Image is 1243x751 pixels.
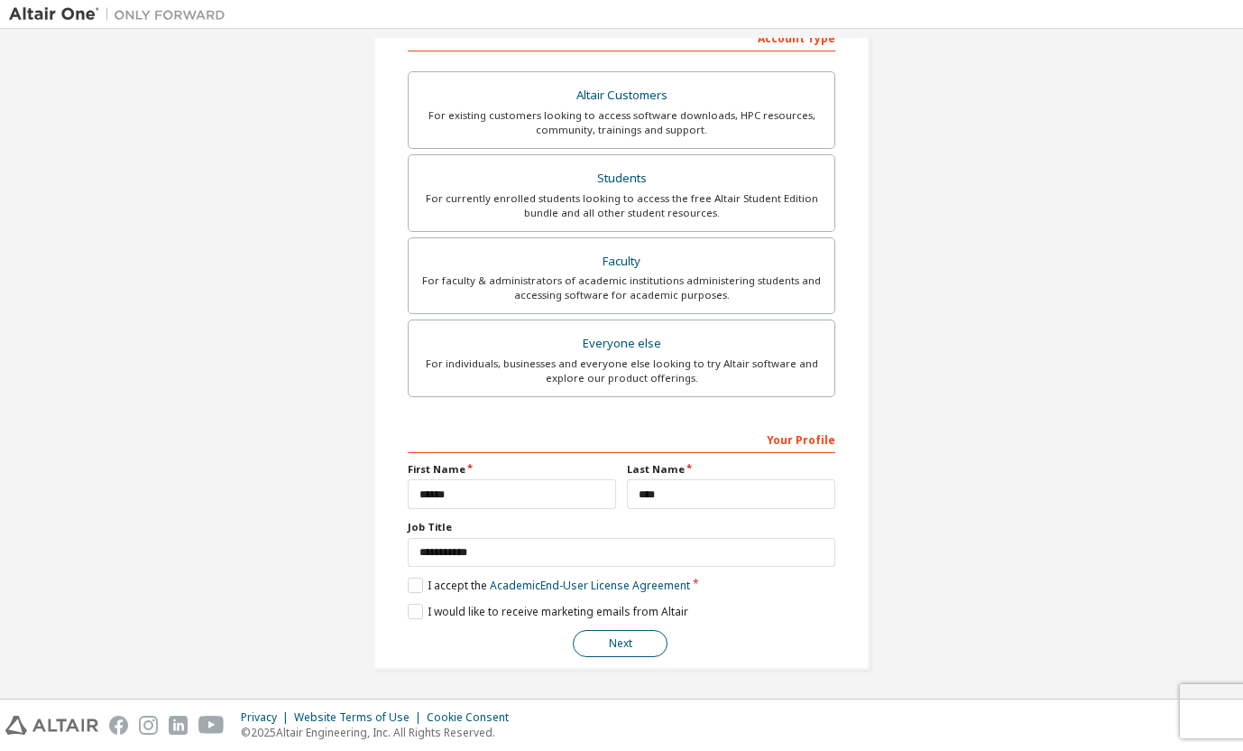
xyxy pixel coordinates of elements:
img: Altair One [9,5,235,23]
div: For currently enrolled students looking to access the free Altair Student Edition bundle and all ... [419,191,824,220]
div: For faculty & administrators of academic institutions administering students and accessing softwa... [419,274,824,302]
button: Next [573,630,668,657]
label: I would like to receive marketing emails from Altair [408,604,688,619]
a: Academic End-User License Agreement [490,578,690,593]
label: Job Title [408,520,835,534]
label: First Name [408,462,616,477]
div: Account Type [408,23,835,51]
div: Faculty [419,249,824,274]
div: Students [419,166,824,191]
img: altair_logo.svg [5,716,98,735]
img: instagram.svg [139,716,158,735]
div: Altair Customers [419,83,824,108]
div: For individuals, businesses and everyone else looking to try Altair software and explore our prod... [419,357,824,385]
div: Website Terms of Use [294,710,427,725]
img: facebook.svg [109,716,128,735]
label: I accept the [408,578,690,593]
div: Privacy [241,710,294,725]
p: © 2025 Altair Engineering, Inc. All Rights Reserved. [241,725,520,740]
label: Last Name [627,462,835,477]
div: Your Profile [408,424,835,453]
div: For existing customers looking to access software downloads, HPC resources, community, trainings ... [419,108,824,137]
div: Cookie Consent [427,710,520,725]
img: youtube.svg [198,716,225,735]
img: linkedin.svg [169,716,188,735]
div: Everyone else [419,331,824,357]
